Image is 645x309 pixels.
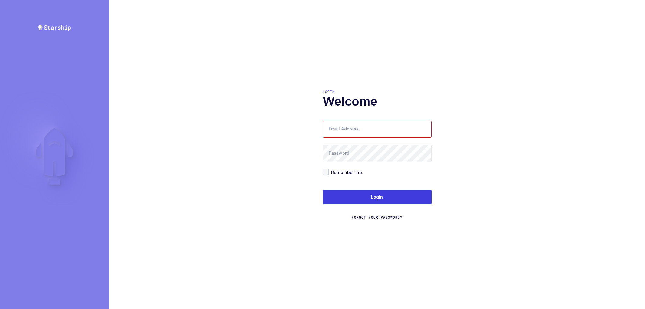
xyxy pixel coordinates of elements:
a: Forgot Your Password? [352,215,402,220]
button: Login [323,190,432,204]
img: Starship [37,24,71,31]
input: Password [323,145,432,162]
div: Login [323,89,432,94]
span: Login [371,194,383,200]
input: Email Address [323,121,432,138]
span: Remember me [329,169,362,175]
h1: Welcome [323,94,432,109]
